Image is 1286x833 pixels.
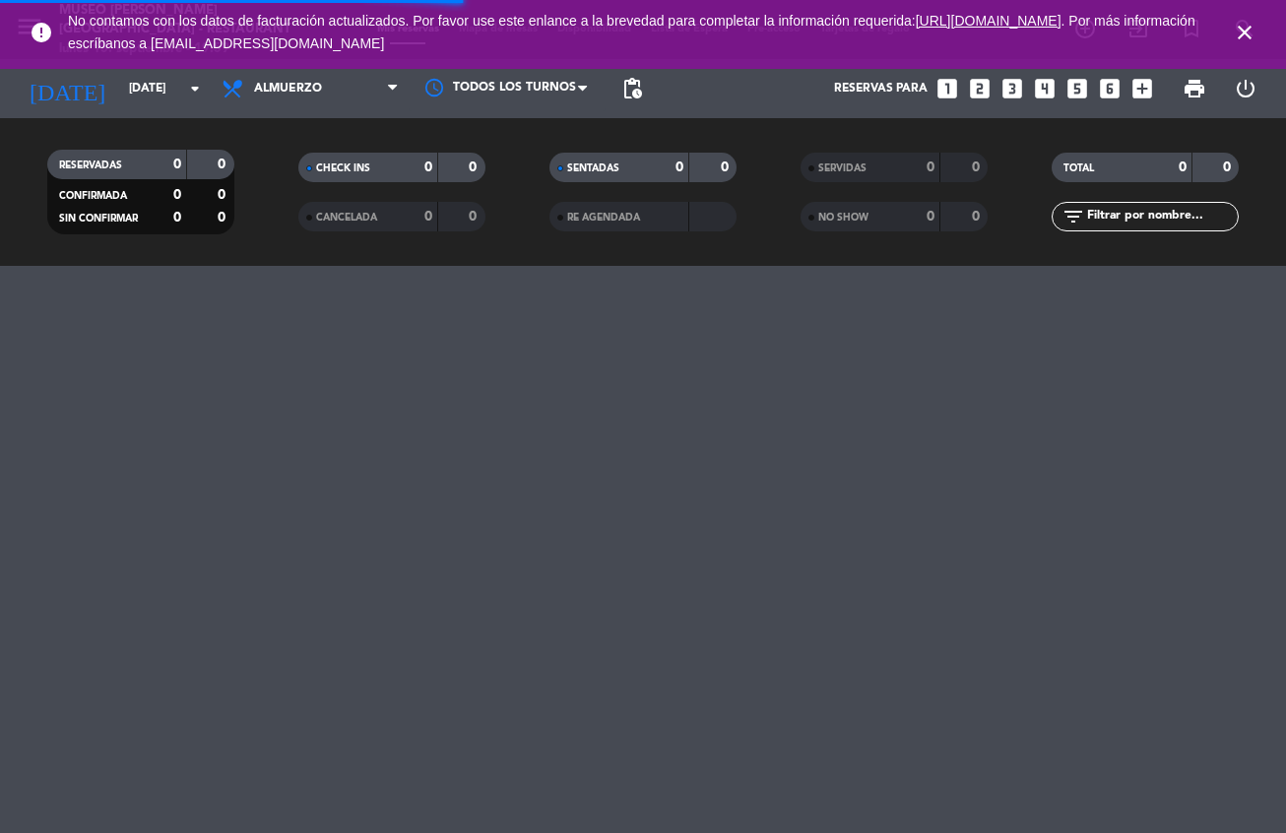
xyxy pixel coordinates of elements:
span: SERVIDAS [818,163,867,173]
a: . Por más información escríbanos a [EMAIL_ADDRESS][DOMAIN_NAME] [68,13,1195,51]
i: looks_4 [1032,76,1058,101]
strong: 0 [173,211,181,224]
span: CANCELADA [316,213,377,223]
span: RESERVADAS [59,160,122,170]
strong: 0 [218,211,229,224]
strong: 0 [1223,160,1235,174]
i: arrow_drop_down [183,77,207,100]
strong: 0 [424,160,432,174]
strong: 0 [469,160,481,174]
a: [URL][DOMAIN_NAME] [916,13,1061,29]
i: looks_one [934,76,960,101]
strong: 0 [173,188,181,202]
strong: 0 [1179,160,1187,174]
span: SENTADAS [567,163,619,173]
div: LOG OUT [1220,59,1271,118]
i: looks_6 [1097,76,1123,101]
i: power_settings_new [1234,77,1257,100]
i: filter_list [1061,205,1085,228]
strong: 0 [927,160,934,174]
strong: 0 [721,160,733,174]
i: close [1233,21,1256,44]
strong: 0 [218,158,229,171]
i: [DATE] [15,67,119,110]
strong: 0 [218,188,229,202]
span: SIN CONFIRMAR [59,214,138,224]
i: looks_5 [1064,76,1090,101]
strong: 0 [927,210,934,224]
i: add_box [1129,76,1155,101]
strong: 0 [675,160,683,174]
span: TOTAL [1063,163,1094,173]
i: looks_3 [999,76,1025,101]
span: print [1183,77,1206,100]
strong: 0 [469,210,481,224]
span: Reservas para [834,82,928,96]
span: CHECK INS [316,163,370,173]
strong: 0 [972,160,984,174]
span: NO SHOW [818,213,868,223]
span: Almuerzo [254,82,322,96]
strong: 0 [424,210,432,224]
input: Filtrar por nombre... [1085,206,1238,227]
i: looks_two [967,76,993,101]
span: RE AGENDADA [567,213,640,223]
span: No contamos con los datos de facturación actualizados. Por favor use este enlance a la brevedad p... [68,13,1195,51]
i: error [30,21,53,44]
span: pending_actions [620,77,644,100]
strong: 0 [972,210,984,224]
strong: 0 [173,158,181,171]
span: CONFIRMADA [59,191,127,201]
